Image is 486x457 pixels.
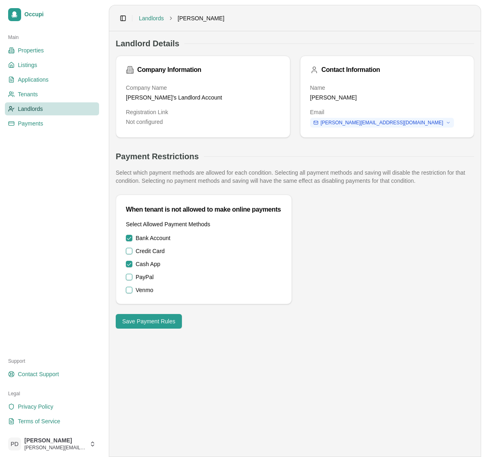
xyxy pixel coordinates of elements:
[5,5,99,24] a: Occupi
[126,119,163,125] span: Not configured
[24,444,86,451] span: [PERSON_NAME][EMAIL_ADDRESS][DOMAIN_NAME]
[310,66,464,74] div: Contact Information
[126,84,280,92] div: Company Name
[5,31,99,44] div: Main
[5,355,99,368] div: Support
[310,93,464,102] div: [PERSON_NAME]
[310,84,464,92] div: Name
[310,108,464,116] div: Email
[5,73,99,86] a: Applications
[136,260,160,268] label: Cash App
[321,119,443,126] span: [PERSON_NAME][EMAIL_ADDRESS][DOMAIN_NAME]
[139,14,164,22] a: Landlords
[136,234,171,242] label: Bank Account
[126,66,280,74] div: Company Information
[5,88,99,101] a: Tenants
[18,46,44,54] span: Properties
[136,273,153,281] label: PayPal
[5,102,99,115] a: Landlords
[126,108,280,116] div: Registration Link
[5,368,99,381] a: Contact Support
[126,205,282,214] div: When tenant is not allowed to make online payments
[5,400,99,413] a: Privacy Policy
[18,90,38,98] span: Tenants
[5,117,99,130] a: Payments
[126,93,280,102] div: [PERSON_NAME]'s Landlord Account
[24,11,96,18] span: Occupi
[18,417,60,425] span: Terms of Service
[18,105,43,113] span: Landlords
[18,76,49,84] span: Applications
[24,437,86,444] span: [PERSON_NAME]
[5,58,99,71] a: Listings
[126,221,210,227] label: Select Allowed Payment Methods
[136,286,153,294] label: Venmo
[178,14,225,22] span: [PERSON_NAME]
[8,438,21,451] span: PD
[116,314,182,329] button: Save Payment Rules
[5,415,99,428] a: Terms of Service
[18,403,53,411] span: Privacy Policy
[5,434,99,454] button: PD[PERSON_NAME][PERSON_NAME][EMAIL_ADDRESS][DOMAIN_NAME]
[5,387,99,400] div: Legal
[136,247,165,255] label: Credit Card
[116,169,474,185] p: Select which payment methods are allowed for each condition. Selecting all payment methods and sa...
[18,370,59,378] span: Contact Support
[139,14,225,22] nav: breadcrumb
[18,61,37,69] span: Listings
[116,38,179,49] h2: Landlord Details
[116,151,199,162] h2: Payment Restrictions
[18,119,43,128] span: Payments
[5,44,99,57] a: Properties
